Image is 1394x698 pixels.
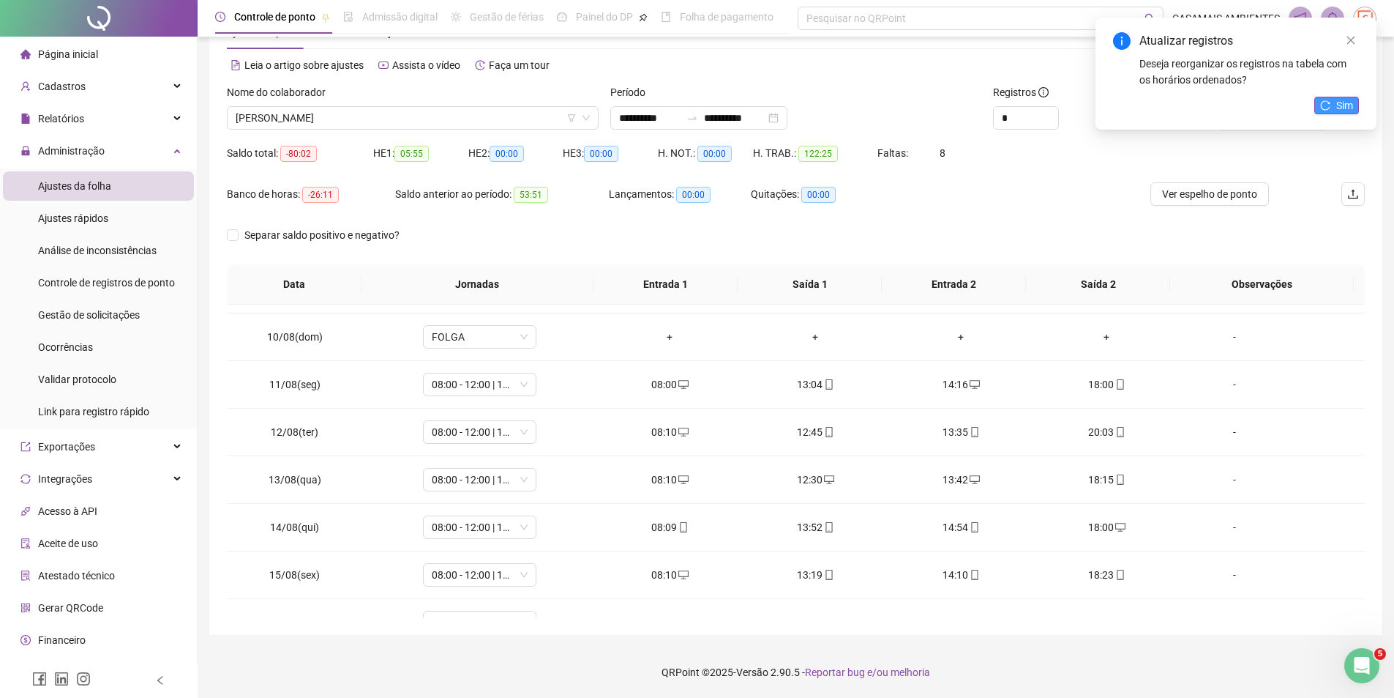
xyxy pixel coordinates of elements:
[754,567,877,583] div: 13:19
[1294,12,1307,25] span: notification
[754,329,877,345] div: +
[269,617,321,628] span: 16/08(sáb)
[677,522,689,532] span: mobile
[677,427,689,437] span: desktop
[362,11,438,23] span: Admissão digital
[470,11,544,23] span: Gestão de férias
[468,145,563,162] div: HE 2:
[557,12,567,22] span: dashboard
[822,427,834,437] span: mobile
[822,475,834,485] span: desktop
[302,187,339,203] span: -26:11
[1046,519,1168,535] div: 18:00
[968,522,980,532] span: mobile
[269,474,321,486] span: 13/08(qua)
[432,421,528,443] span: 08:00 - 12:00 | 13:12 - 18:00
[432,516,528,538] span: 08:00 - 12:00 | 13:12 - 18:00
[1144,13,1155,24] span: search
[321,13,330,22] span: pushpin
[1139,56,1359,88] div: Deseja reorganizar os registros na tabela com os horários ordenados?
[1150,182,1269,206] button: Ver espelho de ponto
[1114,522,1125,532] span: desktop
[20,146,31,156] span: lock
[38,406,149,417] span: Link para registro rápido
[270,521,319,533] span: 14/08(qui)
[609,424,731,440] div: 08:10
[968,379,980,390] span: desktop
[38,570,115,582] span: Atestado técnico
[432,469,528,491] span: 08:00 - 12:00 | 13:12 - 18:00
[900,376,1022,393] div: 14:16
[754,519,877,535] div: 13:52
[1162,186,1257,202] span: Ver espelho de ponto
[215,12,225,22] span: clock-circle
[239,227,405,243] span: Separar saldo positivo e negativo?
[20,442,31,452] span: export
[1336,97,1353,114] span: Sim
[751,186,893,203] div: Quitações:
[1170,264,1354,305] th: Observações
[900,615,1022,631] div: +
[38,212,108,224] span: Ajustes rápidos
[1046,567,1168,583] div: 18:23
[968,427,980,437] span: mobile
[567,114,576,122] span: filter
[234,11,315,23] span: Controle de ponto
[1182,276,1342,292] span: Observações
[378,60,389,70] span: youtube
[489,59,550,71] span: Faça um tour
[677,475,689,485] span: desktop
[1113,32,1131,50] span: info-circle
[1346,35,1356,45] span: close
[227,264,361,305] th: Data
[609,472,731,488] div: 08:10
[236,107,590,129] span: NATHALIA PEREIRA LOVI
[805,667,930,678] span: Reportar bug e/ou melhoria
[490,146,524,162] span: 00:00
[432,374,528,396] span: 08:00 - 12:00 | 13:12 - 18:00
[475,60,485,70] span: history
[882,264,1026,305] th: Entrada 2
[38,473,92,485] span: Integrações
[1354,7,1376,29] img: 65236
[738,264,882,305] th: Saída 1
[1191,519,1278,535] div: -
[877,147,910,159] span: Faltas:
[38,145,105,157] span: Administração
[658,145,753,162] div: H. NOT.:
[1347,188,1359,200] span: upload
[20,114,31,124] span: file
[609,567,731,583] div: 08:10
[38,602,103,614] span: Gerar QRCode
[20,49,31,59] span: home
[394,146,429,162] span: 05:55
[269,379,321,390] span: 11/08(seg)
[38,180,111,192] span: Ajustes da folha
[451,12,461,22] span: sun
[593,264,738,305] th: Entrada 1
[1046,329,1168,345] div: +
[1026,264,1170,305] th: Saída 2
[677,379,689,390] span: desktop
[1038,87,1049,97] span: info-circle
[609,329,731,345] div: +
[38,538,98,549] span: Aceite de uso
[231,60,241,70] span: file-text
[968,570,980,580] span: mobile
[900,519,1022,535] div: 14:54
[38,245,157,256] span: Análise de inconsistências
[38,48,98,60] span: Página inicial
[1114,570,1125,580] span: mobile
[584,146,618,162] span: 00:00
[676,187,711,203] span: 00:00
[582,114,591,122] span: down
[610,84,655,100] label: Período
[1191,615,1278,631] div: -
[753,145,877,162] div: H. TRAB.:
[680,11,773,23] span: Folha de pagamento
[20,81,31,92] span: user-add
[269,569,320,581] span: 15/08(sex)
[38,277,175,289] span: Controle de registros de ponto
[686,112,698,124] span: to
[900,567,1022,583] div: 14:10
